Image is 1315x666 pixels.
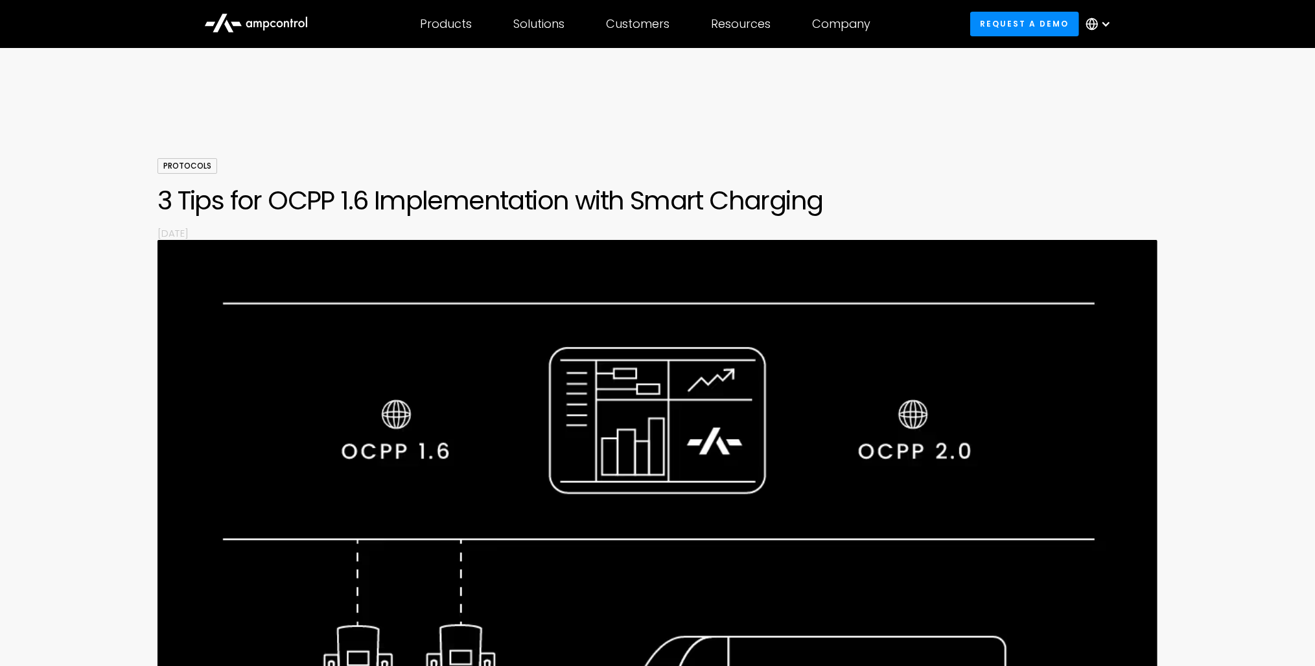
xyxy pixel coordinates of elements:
[606,17,669,31] div: Customers
[970,12,1079,36] a: Request a demo
[513,17,564,31] div: Solutions
[420,17,472,31] div: Products
[157,158,217,174] div: Protocols
[711,17,771,31] div: Resources
[157,226,1158,240] p: [DATE]
[812,17,870,31] div: Company
[157,185,1158,216] h1: 3 Tips for OCPP 1.6 Implementation with Smart Charging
